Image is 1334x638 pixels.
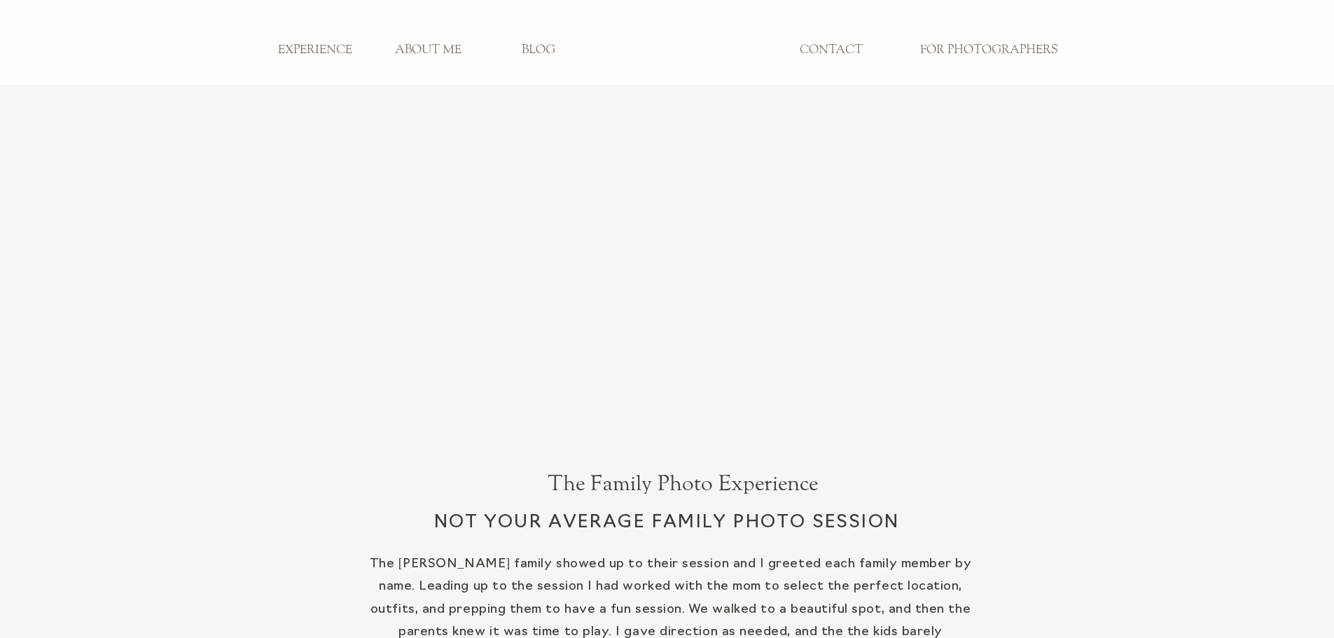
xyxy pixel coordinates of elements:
[785,43,877,58] a: CONTACT
[910,43,1068,58] a: FOR PHOTOGRAPHERS
[286,509,1049,550] h2: Not your average family photo session
[382,43,475,58] a: ABOUT ME
[492,43,585,58] a: BLOG
[269,43,361,58] a: EXPERIENCE
[443,471,923,499] h1: The Family Photo Experience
